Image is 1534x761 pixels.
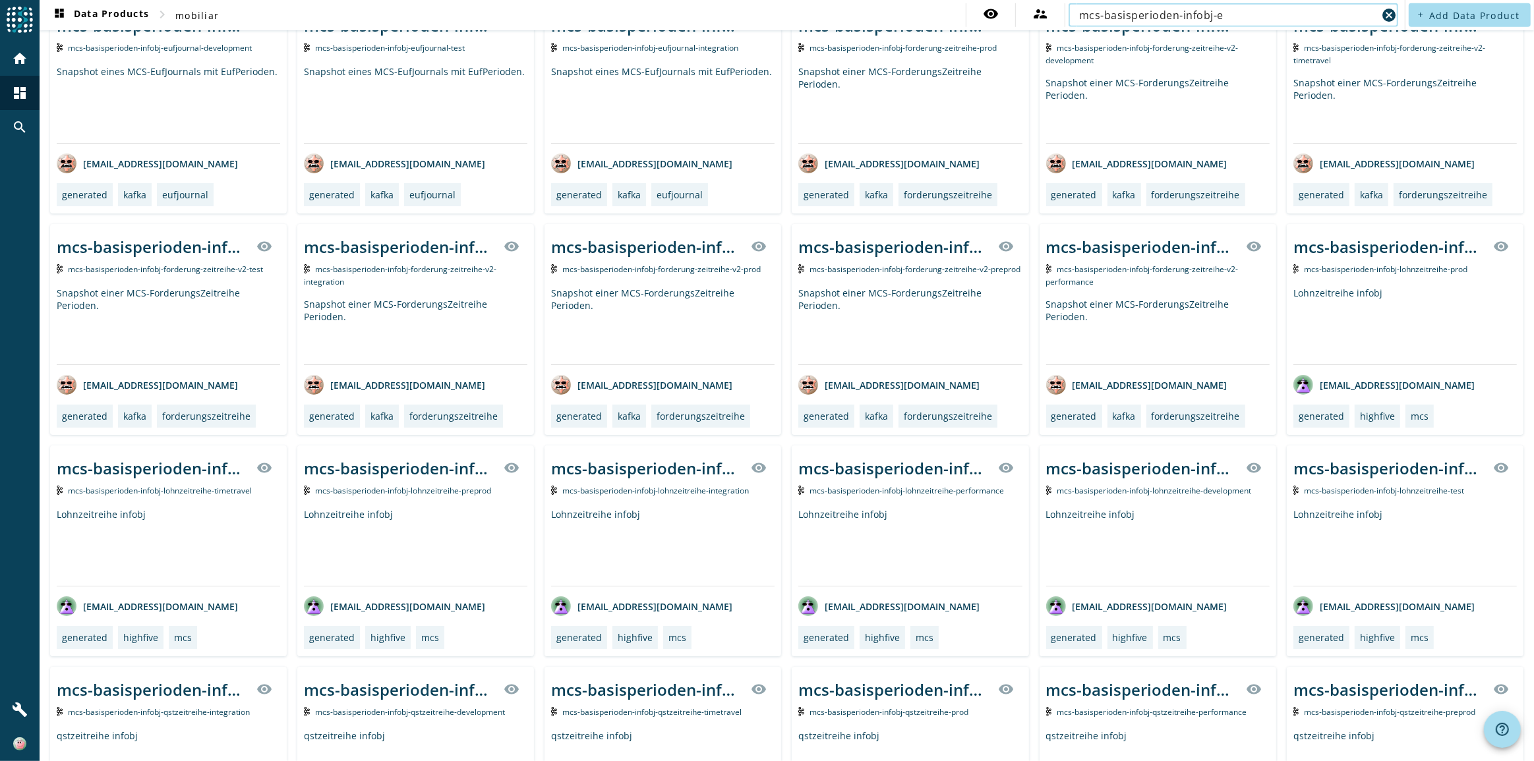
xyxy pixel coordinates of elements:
[304,236,496,258] div: mcs-basisperioden-infobj-forderung-zeitreihe-v2-_stage_
[551,508,775,586] div: Lohnzeitreihe infobj
[798,43,804,52] img: Kafka Topic: mcs-basisperioden-infobj-forderung-zeitreihe-prod
[1411,410,1429,422] div: mcs
[1046,42,1239,66] span: Kafka Topic: mcs-basisperioden-infobj-forderung-zeitreihe-v2-development
[1051,188,1097,201] div: generated
[1246,460,1262,476] mat-icon: visibility
[562,485,749,496] span: Kafka Topic: mcs-basisperioden-infobj-lohnzeitreihe-integration
[1057,706,1247,718] span: Kafka Topic: mcs-basisperioden-infobj-qstzeitreihe-performance
[57,236,249,258] div: mcs-basisperioden-infobj-forderung-zeitreihe-v2-_stage_
[304,679,496,700] div: mcs-basisperioden-infobj-qstzeitreihe-_stage_
[57,43,63,52] img: Kafka Topic: mcs-basisperioden-infobj-eufjournal-development
[256,460,272,476] mat-icon: visibility
[556,631,602,644] div: generated
[1493,239,1509,254] mat-icon: visibility
[315,42,465,53] span: Kafka Topic: mcs-basisperioden-infobj-eufjournal-test
[57,457,249,479] div: mcs-basisperioden-infobj-lohnzeitreihe-_stage_
[551,154,571,173] img: avatar
[1299,410,1344,422] div: generated
[865,410,888,422] div: kafka
[618,188,641,201] div: kafka
[798,375,818,395] img: avatar
[256,681,272,697] mat-icon: visibility
[798,486,804,495] img: Kafka Topic: mcs-basisperioden-infobj-lohnzeitreihe-performance
[1293,42,1486,66] span: Kafka Topic: mcs-basisperioden-infobj-forderung-zeitreihe-v2-timetravel
[1293,596,1475,616] div: [EMAIL_ADDRESS][DOMAIN_NAME]
[315,706,505,718] span: Kafka Topic: mcs-basisperioden-infobj-qstzeitreihe-development
[798,154,818,173] img: avatar
[618,410,641,422] div: kafka
[1057,485,1251,496] span: Kafka Topic: mcs-basisperioden-infobj-lohnzeitreihe-development
[865,188,888,201] div: kafka
[1113,410,1136,422] div: kafka
[804,410,849,422] div: generated
[810,706,968,718] span: Kafka Topic: mcs-basisperioden-infobj-qstzeitreihe-prod
[304,264,496,287] span: Kafka Topic: mcs-basisperioden-infobj-forderung-zeitreihe-v2-integration
[798,596,818,616] img: avatar
[170,3,224,27] button: mobiliar
[1046,264,1239,287] span: Kafka Topic: mcs-basisperioden-infobj-forderung-zeitreihe-v2-performance
[551,264,557,273] img: Kafka Topic: mcs-basisperioden-infobj-forderung-zeitreihe-v2-prod
[1360,410,1395,422] div: highfive
[304,65,527,143] div: Snapshot eines MCS-EufJournals mit EufPerioden.
[562,706,742,718] span: Kafka Topic: mcs-basisperioden-infobj-qstzeitreihe-timetravel
[370,410,394,422] div: kafka
[1046,43,1052,52] img: Kafka Topic: mcs-basisperioden-infobj-forderung-zeitreihe-v2-development
[1046,236,1238,258] div: mcs-basisperioden-infobj-forderung-zeitreihe-v2-_stage_
[1046,508,1270,586] div: Lohnzeitreihe infobj
[551,287,775,364] div: Snapshot einer MCS-ForderungsZeitreihe Perioden.
[1246,681,1262,697] mat-icon: visibility
[562,42,738,53] span: Kafka Topic: mcs-basisperioden-infobj-eufjournal-integration
[57,707,63,716] img: Kafka Topic: mcs-basisperioden-infobj-qstzeitreihe-integration
[1046,707,1052,716] img: Kafka Topic: mcs-basisperioden-infobj-qstzeitreihe-performance
[57,287,280,364] div: Snapshot einer MCS-ForderungsZeitreihe Perioden.
[57,154,238,173] div: [EMAIL_ADDRESS][DOMAIN_NAME]
[57,679,249,700] div: mcs-basisperioden-infobj-qstzeitreihe-_stage_
[1152,410,1240,422] div: forderungszeitreihe
[123,188,146,201] div: kafka
[551,154,732,173] div: [EMAIL_ADDRESS][DOMAIN_NAME]
[798,236,990,258] div: mcs-basisperioden-infobj-forderung-zeitreihe-v2-_stage_
[304,457,496,479] div: mcs-basisperioden-infobj-lohnzeitreihe-_stage_
[309,188,355,201] div: generated
[1046,486,1052,495] img: Kafka Topic: mcs-basisperioden-infobj-lohnzeitreihe-development
[57,486,63,495] img: Kafka Topic: mcs-basisperioden-infobj-lohnzeitreihe-timetravel
[1046,154,1066,173] img: avatar
[1360,631,1395,644] div: highfive
[1293,679,1485,700] div: mcs-basisperioden-infobj-qstzeitreihe-_stage_
[1046,298,1270,364] div: Snapshot einer MCS-ForderungsZeitreihe Perioden.
[798,596,980,616] div: [EMAIL_ADDRESS][DOMAIN_NAME]
[309,631,355,644] div: generated
[1493,681,1509,697] mat-icon: visibility
[12,702,28,718] mat-icon: build
[804,631,849,644] div: generated
[304,508,527,586] div: Lohnzeitreihe infobj
[409,410,498,422] div: forderungszeitreihe
[1046,457,1238,479] div: mcs-basisperioden-infobj-lohnzeitreihe-_stage_
[798,679,990,700] div: mcs-basisperioden-infobj-qstzeitreihe-_stage_
[46,3,154,27] button: Data Products
[315,485,491,496] span: Kafka Topic: mcs-basisperioden-infobj-lohnzeitreihe-preprod
[810,42,997,53] span: Kafka Topic: mcs-basisperioden-infobj-forderung-zeitreihe-prod
[162,410,251,422] div: forderungszeitreihe
[916,631,933,644] div: mcs
[551,596,732,616] div: [EMAIL_ADDRESS][DOMAIN_NAME]
[1293,264,1299,273] img: Kafka Topic: mcs-basisperioden-infobj-lohnzeitreihe-prod
[1304,485,1464,496] span: Kafka Topic: mcs-basisperioden-infobj-lohnzeitreihe-test
[798,707,804,716] img: Kafka Topic: mcs-basisperioden-infobj-qstzeitreihe-prod
[551,457,743,479] div: mcs-basisperioden-infobj-lohnzeitreihe-_stage_
[304,298,527,364] div: Snapshot einer MCS-ForderungsZeitreihe Perioden.
[57,65,280,143] div: Snapshot eines MCS-EufJournals mit EufPerioden.
[12,51,28,67] mat-icon: home
[1293,154,1313,173] img: avatar
[551,236,743,258] div: mcs-basisperioden-infobj-forderung-zeitreihe-v2-_stage_
[1113,631,1148,644] div: highfive
[57,375,238,395] div: [EMAIL_ADDRESS][DOMAIN_NAME]
[1246,239,1262,254] mat-icon: visibility
[504,239,519,254] mat-icon: visibility
[1293,76,1517,143] div: Snapshot einer MCS-ForderungsZeitreihe Perioden.
[304,486,310,495] img: Kafka Topic: mcs-basisperioden-infobj-lohnzeitreihe-preprod
[123,631,158,644] div: highfive
[304,264,310,273] img: Kafka Topic: mcs-basisperioden-infobj-forderung-zeitreihe-v2-integration
[1293,375,1313,395] img: avatar
[562,264,761,275] span: Kafka Topic: mcs-basisperioden-infobj-forderung-zeitreihe-v2-prod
